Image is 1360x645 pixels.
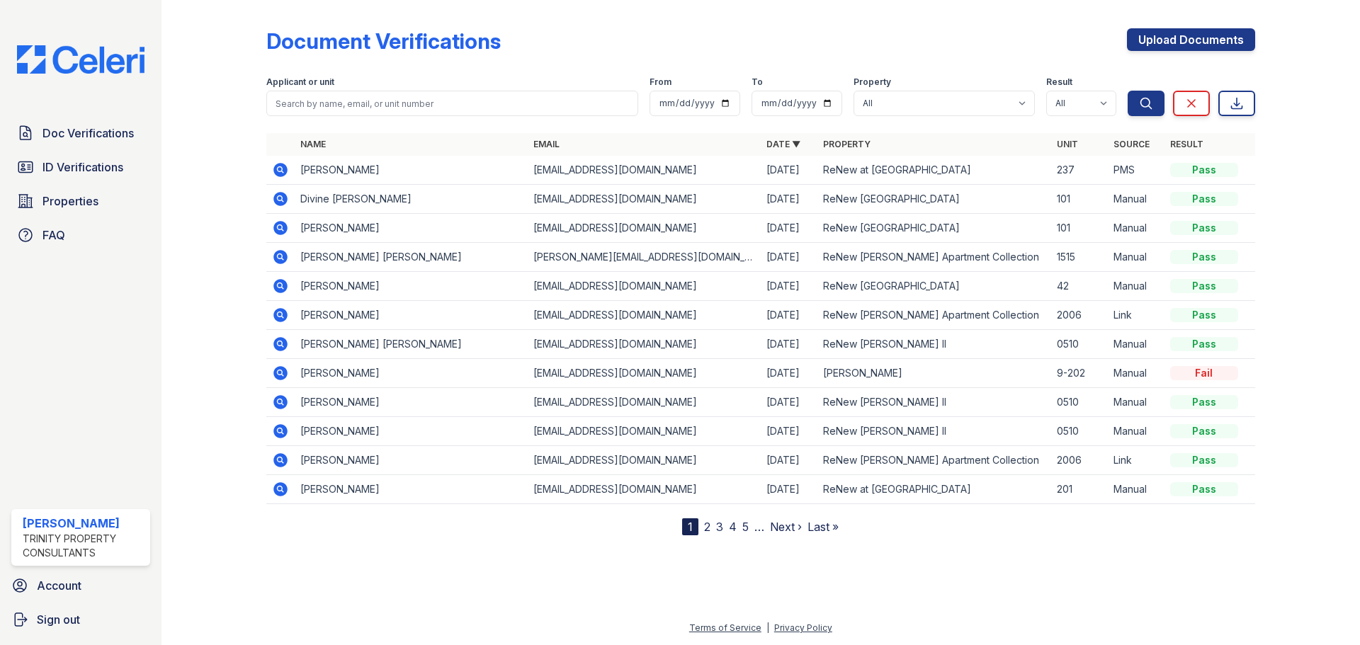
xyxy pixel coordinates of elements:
[1170,337,1238,351] div: Pass
[817,359,1050,388] td: [PERSON_NAME]
[1108,446,1164,475] td: Link
[1170,163,1238,177] div: Pass
[1051,388,1108,417] td: 0510
[817,185,1050,214] td: ReNew [GEOGRAPHIC_DATA]
[761,475,817,504] td: [DATE]
[817,446,1050,475] td: ReNew [PERSON_NAME] Apartment Collection
[6,605,156,634] a: Sign out
[774,622,832,633] a: Privacy Policy
[754,518,764,535] span: …
[295,156,528,185] td: [PERSON_NAME]
[295,417,528,446] td: [PERSON_NAME]
[761,446,817,475] td: [DATE]
[761,214,817,243] td: [DATE]
[266,28,501,54] div: Document Verifications
[1108,185,1164,214] td: Manual
[6,571,156,600] a: Account
[817,272,1050,301] td: ReNew [GEOGRAPHIC_DATA]
[1108,243,1164,272] td: Manual
[295,446,528,475] td: [PERSON_NAME]
[11,119,150,147] a: Doc Verifications
[761,156,817,185] td: [DATE]
[528,156,761,185] td: [EMAIL_ADDRESS][DOMAIN_NAME]
[761,272,817,301] td: [DATE]
[295,243,528,272] td: [PERSON_NAME] [PERSON_NAME]
[1051,359,1108,388] td: 9-202
[704,520,710,534] a: 2
[1046,76,1072,88] label: Result
[752,76,763,88] label: To
[1051,156,1108,185] td: 237
[761,243,817,272] td: [DATE]
[761,301,817,330] td: [DATE]
[42,159,123,176] span: ID Verifications
[1170,453,1238,467] div: Pass
[1051,475,1108,504] td: 201
[295,388,528,417] td: [PERSON_NAME]
[761,417,817,446] td: [DATE]
[6,45,156,74] img: CE_Logo_Blue-a8612792a0a2168367f1c8372b55b34899dd931a85d93a1a3d3e32e68fde9ad4.png
[23,532,144,560] div: Trinity Property Consultants
[528,446,761,475] td: [EMAIL_ADDRESS][DOMAIN_NAME]
[266,76,334,88] label: Applicant or unit
[817,417,1050,446] td: ReNew [PERSON_NAME] II
[1051,330,1108,359] td: 0510
[770,520,802,534] a: Next ›
[295,330,528,359] td: [PERSON_NAME] [PERSON_NAME]
[11,187,150,215] a: Properties
[1051,185,1108,214] td: 101
[761,388,817,417] td: [DATE]
[1108,214,1164,243] td: Manual
[1051,446,1108,475] td: 2006
[1108,156,1164,185] td: PMS
[1051,214,1108,243] td: 101
[1113,139,1150,149] a: Source
[11,153,150,181] a: ID Verifications
[1108,330,1164,359] td: Manual
[817,156,1050,185] td: ReNew at [GEOGRAPHIC_DATA]
[716,520,723,534] a: 3
[817,388,1050,417] td: ReNew [PERSON_NAME] II
[37,611,80,628] span: Sign out
[528,272,761,301] td: [EMAIL_ADDRESS][DOMAIN_NAME]
[1051,243,1108,272] td: 1515
[1170,482,1238,496] div: Pass
[295,475,528,504] td: [PERSON_NAME]
[729,520,737,534] a: 4
[1170,395,1238,409] div: Pass
[761,185,817,214] td: [DATE]
[807,520,839,534] a: Last »
[528,330,761,359] td: [EMAIL_ADDRESS][DOMAIN_NAME]
[823,139,871,149] a: Property
[1170,424,1238,438] div: Pass
[295,301,528,330] td: [PERSON_NAME]
[817,301,1050,330] td: ReNew [PERSON_NAME] Apartment Collection
[1127,28,1255,51] a: Upload Documents
[817,243,1050,272] td: ReNew [PERSON_NAME] Apartment Collection
[295,272,528,301] td: [PERSON_NAME]
[295,214,528,243] td: [PERSON_NAME]
[533,139,560,149] a: Email
[42,227,65,244] span: FAQ
[817,214,1050,243] td: ReNew [GEOGRAPHIC_DATA]
[1108,359,1164,388] td: Manual
[1108,388,1164,417] td: Manual
[37,577,81,594] span: Account
[266,91,638,116] input: Search by name, email, or unit number
[528,388,761,417] td: [EMAIL_ADDRESS][DOMAIN_NAME]
[528,214,761,243] td: [EMAIL_ADDRESS][DOMAIN_NAME]
[528,417,761,446] td: [EMAIL_ADDRESS][DOMAIN_NAME]
[766,139,800,149] a: Date ▼
[1051,272,1108,301] td: 42
[295,185,528,214] td: Divine [PERSON_NAME]
[766,622,769,633] div: |
[528,185,761,214] td: [EMAIL_ADDRESS][DOMAIN_NAME]
[42,193,98,210] span: Properties
[742,520,749,534] a: 5
[1170,221,1238,235] div: Pass
[817,475,1050,504] td: ReNew at [GEOGRAPHIC_DATA]
[42,125,134,142] span: Doc Verifications
[761,330,817,359] td: [DATE]
[528,475,761,504] td: [EMAIL_ADDRESS][DOMAIN_NAME]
